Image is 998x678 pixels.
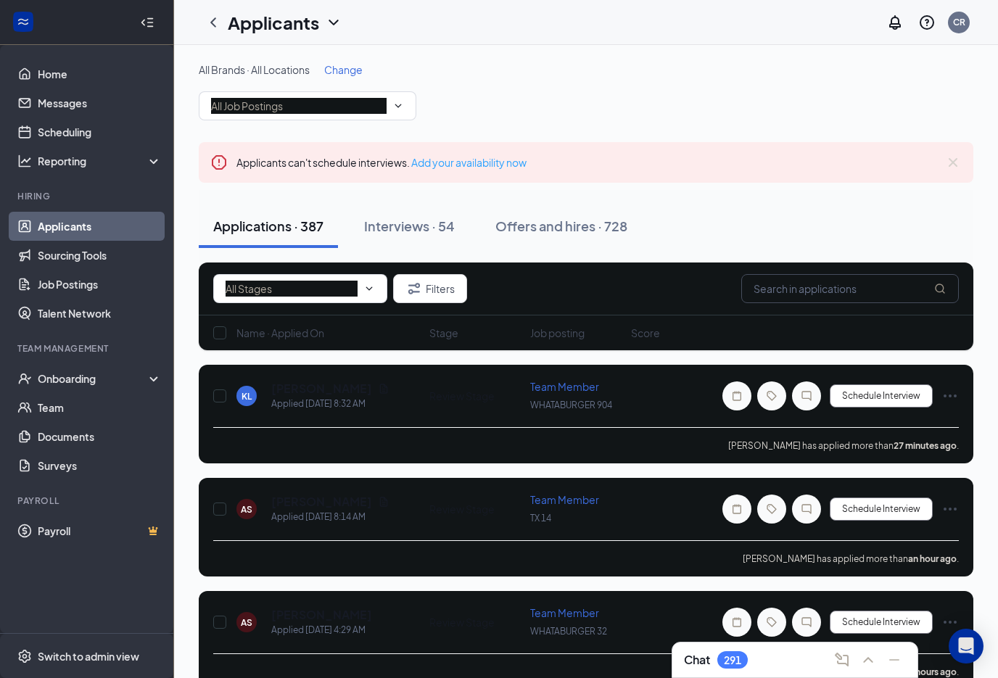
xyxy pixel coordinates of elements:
svg: Note [728,390,746,402]
span: Score [631,326,660,340]
p: [PERSON_NAME] has applied more than . [728,439,959,452]
p: [PERSON_NAME] has applied more than . [743,553,959,565]
svg: Ellipses [941,500,959,518]
a: Add your availability now [411,156,527,169]
span: TX 14 [530,513,551,524]
div: Interviews · 54 [364,217,455,235]
div: Applied [DATE] 8:14 AM [271,510,389,524]
svg: Document [378,383,389,394]
div: Applied [DATE] 8:32 AM [271,397,389,411]
div: 291 [724,654,741,666]
svg: ChevronDown [392,100,404,112]
svg: Document [378,496,389,508]
svg: Filter [405,280,423,297]
a: Talent Network [38,299,162,328]
span: WHATABURGER 904 [530,400,612,410]
div: AS [241,616,252,629]
svg: ComposeMessage [833,651,851,669]
span: Team Member [530,493,599,506]
div: Hiring [17,190,159,202]
svg: Collapse [140,15,154,30]
svg: Ellipses [941,387,959,405]
div: AS [241,503,252,516]
svg: ChatInactive [798,616,815,628]
button: Schedule Interview [830,384,933,408]
div: Review Stage [429,615,521,629]
div: Open Intercom Messenger [949,629,983,663]
div: Review Stage [429,502,521,516]
span: Team Member [530,380,599,393]
a: Documents [38,422,162,451]
span: Team Member [530,606,599,619]
h5: [PERSON_NAME] [271,607,372,623]
svg: Tag [763,616,780,628]
a: Sourcing Tools [38,241,162,270]
a: Messages [38,88,162,117]
span: Stage [429,326,458,340]
button: ChevronUp [857,648,880,671]
h5: [PERSON_NAME] [271,494,372,510]
svg: ChatInactive [798,503,815,515]
a: Team [38,393,162,422]
a: Scheduling [38,117,162,146]
b: an hour ago [908,553,957,564]
svg: Error [210,154,228,171]
div: KL [242,390,252,402]
svg: Note [728,616,746,628]
div: Team Management [17,342,159,355]
div: Switch to admin view [38,649,139,663]
span: WHATABURGER 32 [530,626,607,637]
svg: Analysis [17,154,32,168]
div: Onboarding [38,371,149,386]
svg: ChevronUp [859,651,877,669]
button: ComposeMessage [830,648,854,671]
svg: UserCheck [17,371,32,386]
svg: Ellipses [941,613,959,631]
h5: [PERSON_NAME] [271,381,372,397]
svg: Settings [17,649,32,663]
svg: Notifications [886,14,904,31]
button: Schedule Interview [830,611,933,634]
b: 27 minutes ago [894,440,957,451]
svg: ChevronDown [325,14,342,31]
svg: Cross [944,154,962,171]
input: Search in applications [741,274,959,303]
button: Filter Filters [393,274,467,303]
svg: ChevronDown [363,283,375,294]
button: Schedule Interview [830,497,933,521]
span: Change [324,63,363,76]
svg: ChatInactive [798,390,815,402]
a: Home [38,59,162,88]
div: Review Stage [429,389,521,403]
button: Minimize [883,648,906,671]
span: Name · Applied On [236,326,324,340]
svg: ChevronLeft [205,14,222,31]
div: Reporting [38,154,162,168]
a: Applicants [38,212,162,241]
input: All Job Postings [211,98,387,114]
svg: QuestionInfo [918,14,936,31]
div: Payroll [17,495,159,507]
div: Applications · 387 [213,217,323,235]
span: Applicants can't schedule interviews. [236,156,527,169]
b: 5 hours ago [909,666,957,677]
div: Applied [DATE] 4:29 AM [271,623,372,637]
svg: Minimize [886,651,903,669]
a: PayrollCrown [38,516,162,545]
span: All Brands · All Locations [199,63,310,76]
svg: MagnifyingGlass [934,283,946,294]
svg: WorkstreamLogo [16,15,30,29]
h1: Applicants [228,10,319,35]
h3: Chat [684,652,710,668]
a: Surveys [38,451,162,480]
div: Offers and hires · 728 [495,217,627,235]
span: Job posting [530,326,585,340]
a: Job Postings [38,270,162,299]
svg: Note [728,503,746,515]
input: All Stages [226,281,358,297]
svg: Tag [763,503,780,515]
div: CR [953,16,965,28]
svg: Tag [763,390,780,402]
